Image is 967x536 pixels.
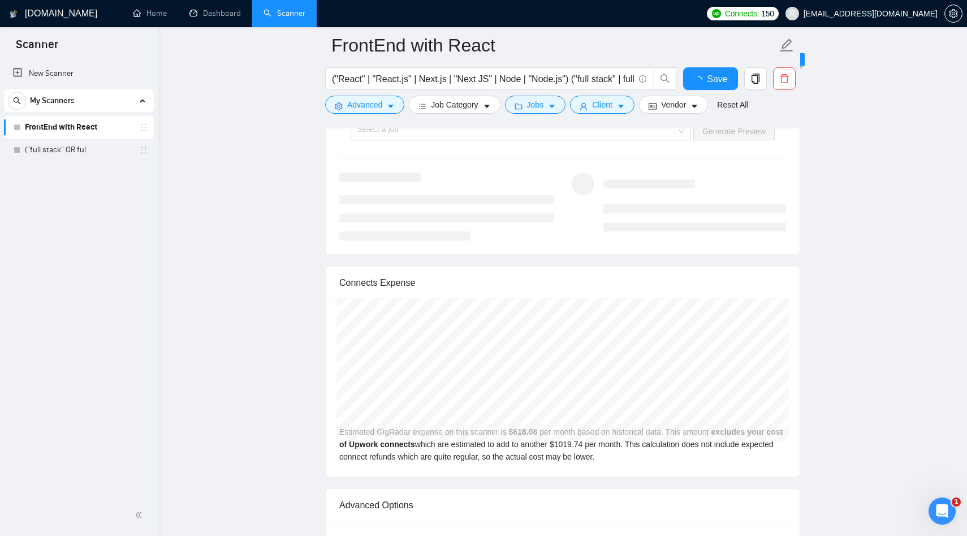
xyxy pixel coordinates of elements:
span: copy [745,74,766,84]
button: copy [744,67,767,90]
span: user [788,10,796,18]
span: edit [779,38,794,53]
a: setting [944,9,962,18]
span: idcard [649,102,657,110]
button: barsJob Categorycaret-down [409,96,500,114]
img: logo [10,5,18,23]
span: 150 [761,7,774,20]
div: Estimated GigRadar expense on this scanner is per month based on historical data. This amount whi... [326,299,800,477]
span: Job Category [431,98,478,111]
a: dashboardDashboard [189,8,241,18]
button: Save [683,67,738,90]
span: caret-down [548,102,556,110]
li: New Scanner [4,62,154,85]
a: searchScanner [264,8,305,18]
a: New Scanner [13,62,145,85]
div: Advanced Options [339,489,786,521]
a: Reset All [717,98,748,111]
a: homeHome [133,8,167,18]
span: setting [945,9,962,18]
input: Scanner name... [331,31,777,59]
span: caret-down [387,102,395,110]
button: setting [944,5,962,23]
span: caret-down [617,102,625,110]
span: search [654,74,676,84]
img: upwork-logo.png [712,9,721,18]
span: folder [515,102,523,110]
button: userClientcaret-down [570,96,634,114]
span: bars [418,102,426,110]
button: search [654,67,676,90]
button: search [8,92,26,110]
button: settingAdvancedcaret-down [325,96,404,114]
span: Vendor [661,98,686,111]
span: info-circle [639,75,646,83]
span: setting [335,102,343,110]
span: delete [774,74,795,84]
div: Connects Expense [339,267,786,299]
span: caret-down [483,102,491,110]
iframe: Intercom live chat [929,498,956,525]
span: Connects: [725,7,759,20]
span: holder [139,145,148,155]
span: Jobs [527,98,544,111]
span: Client [592,98,612,111]
a: ("full stack" OR ful [25,139,132,161]
span: double-left [135,509,146,521]
input: Search Freelance Jobs... [332,72,634,86]
span: search [8,97,25,105]
span: user [580,102,588,110]
button: idcardVendorcaret-down [639,96,708,114]
span: Advanced [347,98,382,111]
span: caret-down [690,102,698,110]
span: My Scanners [30,89,75,112]
span: holder [139,123,148,132]
span: 1 [952,498,961,507]
button: delete [773,67,796,90]
button: folderJobscaret-down [505,96,566,114]
a: FrontEnd with React [25,116,132,139]
span: Save [707,72,727,86]
button: Generate Preview [693,122,775,140]
span: Scanner [7,36,67,60]
li: My Scanners [4,89,154,161]
span: loading [693,76,707,85]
